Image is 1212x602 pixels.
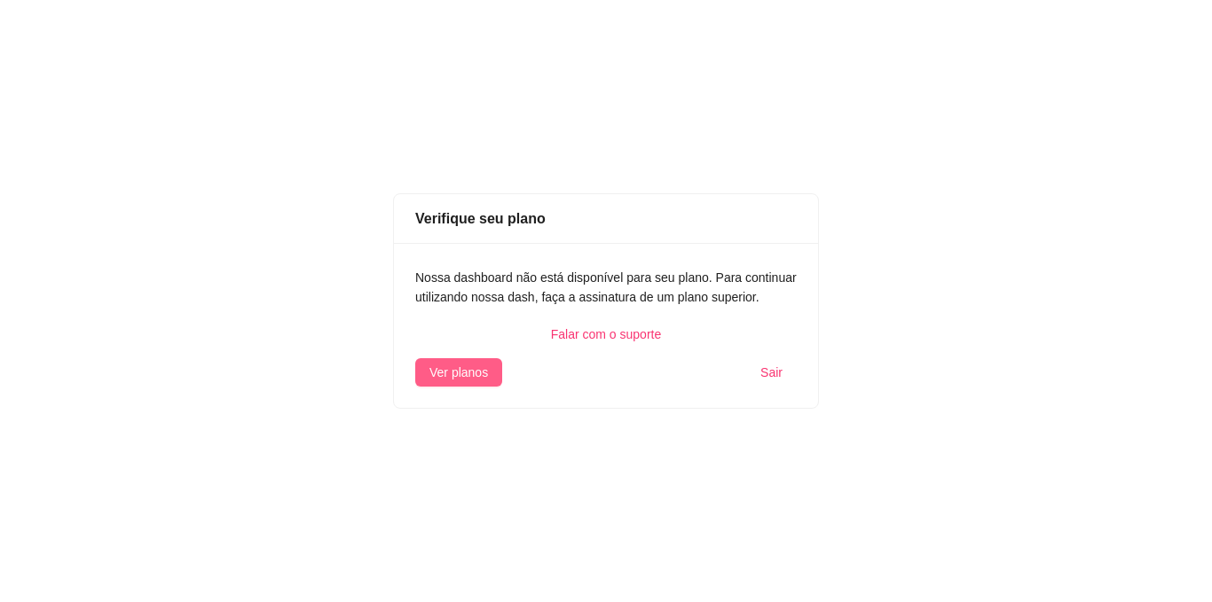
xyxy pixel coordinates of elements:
div: Verifique seu plano [415,207,797,230]
span: Ver planos [429,363,488,382]
a: Falar com o suporte [415,324,797,344]
span: Sair [760,363,783,382]
button: Ver planos [415,358,502,387]
button: Sair [746,358,797,387]
div: Nossa dashboard não está disponível para seu plano. Para continuar utilizando nossa dash, faça a ... [415,268,797,307]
